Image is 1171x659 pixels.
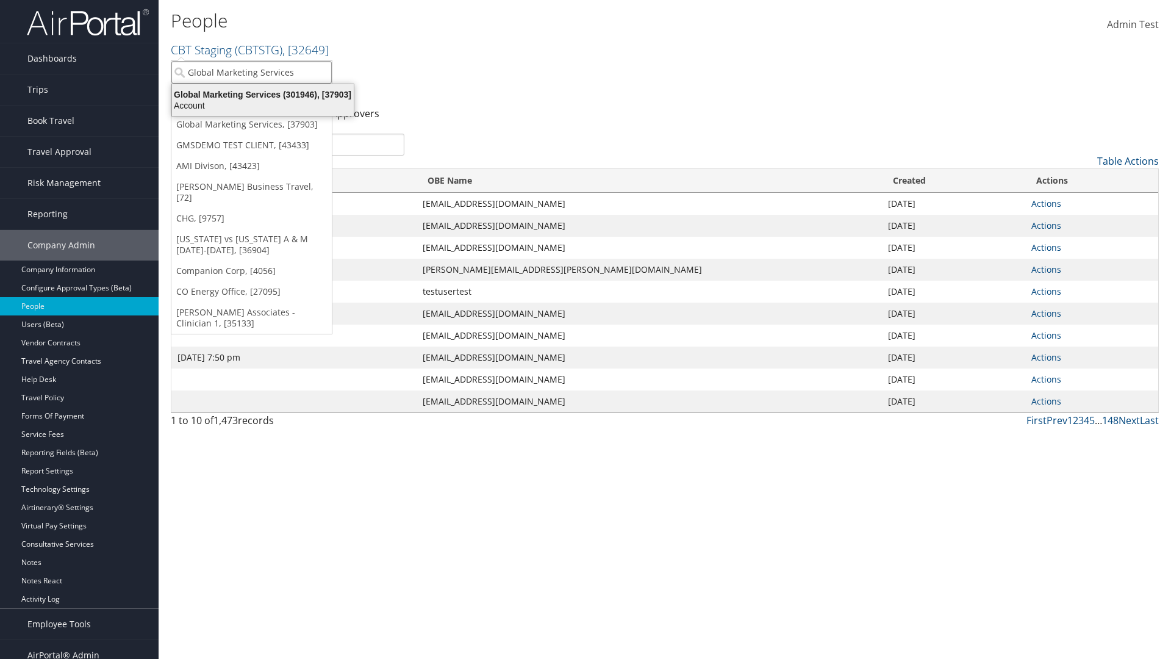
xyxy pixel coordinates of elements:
a: [PERSON_NAME] Business Travel, [72] [171,176,332,208]
span: Travel Approval [27,137,91,167]
td: [PERSON_NAME][EMAIL_ADDRESS][PERSON_NAME][DOMAIN_NAME] [417,259,882,281]
a: Actions [1031,198,1061,209]
span: Risk Management [27,168,101,198]
div: Global Marketing Services (301946), [37903] [165,89,361,100]
span: ( CBTSTG ) [235,41,282,58]
td: [DATE] [882,303,1025,325]
td: [EMAIL_ADDRESS][DOMAIN_NAME] [417,325,882,347]
a: [US_STATE] vs [US_STATE] A & M [DATE]-[DATE], [36904] [171,229,332,261]
span: Admin Test [1107,18,1159,31]
td: [EMAIL_ADDRESS][DOMAIN_NAME] [417,237,882,259]
a: 1 [1067,414,1073,427]
a: Last [1140,414,1159,427]
td: [DATE] [882,347,1025,369]
td: [EMAIL_ADDRESS][DOMAIN_NAME] [417,303,882,325]
a: 148 [1102,414,1119,427]
a: Actions [1031,395,1061,407]
td: [DATE] [882,215,1025,237]
a: Actions [1031,264,1061,275]
a: Global Marketing Services, [37903] [171,114,332,135]
a: CHG, [9757] [171,208,332,229]
a: Actions [1031,220,1061,231]
a: Actions [1031,351,1061,363]
span: Book Travel [27,106,74,136]
div: 1 to 10 of records [171,413,404,434]
td: [DATE] [882,369,1025,391]
a: Next [1119,414,1140,427]
a: Prev [1047,414,1067,427]
img: airportal-logo.png [27,8,149,37]
a: Approvers [331,107,379,120]
span: , [ 32649 ] [282,41,329,58]
td: [DATE] 7:50 pm [171,347,417,369]
td: [DATE] [882,281,1025,303]
a: AMI Divison, [43423] [171,156,332,176]
td: [DATE] [882,237,1025,259]
a: Table Actions [1097,154,1159,168]
td: [DATE] [882,193,1025,215]
a: CBT Staging [171,41,329,58]
a: Companion Corp, [4056] [171,261,332,281]
a: 5 [1089,414,1095,427]
td: testusertest [417,281,882,303]
td: [EMAIL_ADDRESS][DOMAIN_NAME] [417,369,882,391]
td: [EMAIL_ADDRESS][DOMAIN_NAME] [417,347,882,369]
a: Actions [1031,329,1061,341]
a: CO Energy Office, [27095] [171,281,332,302]
span: Company Admin [27,230,95,261]
td: [EMAIL_ADDRESS][DOMAIN_NAME] [417,391,882,412]
a: Admin Test [1107,6,1159,44]
span: … [1095,414,1102,427]
a: [PERSON_NAME] Associates - Clinician 1, [35133] [171,302,332,334]
span: Reporting [27,199,68,229]
span: 1,473 [213,414,238,427]
input: Search Accounts [171,61,332,84]
a: 2 [1073,414,1078,427]
span: Dashboards [27,43,77,74]
th: OBE Name: activate to sort column ascending [417,169,882,193]
span: Trips [27,74,48,105]
td: [DATE] [882,325,1025,347]
a: 4 [1084,414,1089,427]
td: [DATE] [882,259,1025,281]
a: Actions [1031,373,1061,385]
h1: People [171,8,829,34]
td: [DATE] [882,391,1025,412]
td: [EMAIL_ADDRESS][DOMAIN_NAME] [417,193,882,215]
a: Actions [1031,286,1061,297]
th: Actions [1025,169,1158,193]
th: Created: activate to sort column ascending [882,169,1025,193]
td: [EMAIL_ADDRESS][DOMAIN_NAME] [417,215,882,237]
div: Account [165,100,361,111]
a: 3 [1078,414,1084,427]
a: GMSDEMO TEST CLIENT, [43433] [171,135,332,156]
span: Employee Tools [27,609,91,639]
a: First [1026,414,1047,427]
a: Actions [1031,242,1061,253]
a: Actions [1031,308,1061,319]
